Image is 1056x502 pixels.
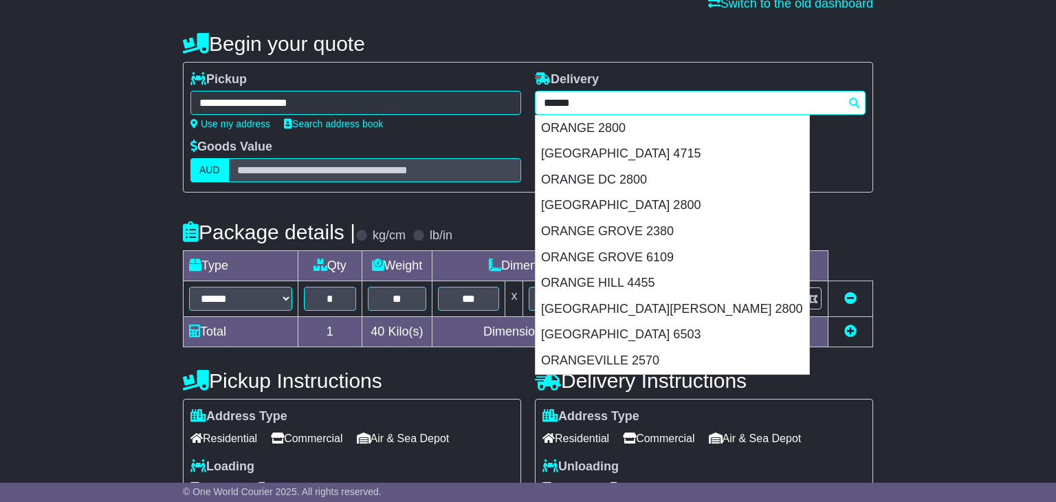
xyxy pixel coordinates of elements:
span: Air & Sea Depot [709,428,802,449]
div: ORANGE GROVE 2380 [536,219,809,245]
span: Commercial [623,428,694,449]
span: Tail Lift [603,477,651,499]
label: Loading [190,459,254,474]
h4: Package details | [183,221,355,243]
div: [GEOGRAPHIC_DATA] 6503 [536,322,809,348]
span: © One World Courier 2025. All rights reserved. [183,486,382,497]
span: Residential [542,428,609,449]
h4: Begin your quote [183,32,873,55]
label: Address Type [190,409,287,424]
label: kg/cm [373,228,406,243]
label: Goods Value [190,140,272,155]
td: x [505,281,523,317]
h4: Pickup Instructions [183,369,521,392]
span: Air & Sea Depot [357,428,450,449]
td: Weight [362,251,432,281]
label: lb/in [430,228,452,243]
a: Add new item [844,325,857,338]
a: Remove this item [844,292,857,305]
td: Kilo(s) [362,317,432,347]
div: ORANGEVILLE 2570 [536,348,809,374]
div: ORANGE DC 2800 [536,167,809,193]
label: Pickup [190,72,247,87]
span: Residential [190,428,257,449]
a: Use my address [190,118,270,129]
span: Commercial [271,428,342,449]
span: Tail Lift [251,477,299,499]
div: ORANGE HILL 4455 [536,270,809,296]
td: Qty [298,251,362,281]
label: Delivery [535,72,599,87]
span: 40 [371,325,384,338]
label: Address Type [542,409,639,424]
td: Dimensions in Centimetre(s) [432,317,687,347]
div: ORANGE 2800 [536,116,809,142]
td: Total [184,317,298,347]
a: Search address book [284,118,383,129]
label: AUD [190,158,229,182]
h4: Delivery Instructions [535,369,873,392]
div: ORANGE GROVE 6109 [536,245,809,271]
div: [GEOGRAPHIC_DATA] 2800 [536,193,809,219]
td: 1 [298,317,362,347]
label: Unloading [542,459,619,474]
span: Forklift [190,477,237,499]
span: Forklift [542,477,589,499]
td: Type [184,251,298,281]
div: [GEOGRAPHIC_DATA] 4715 [536,141,809,167]
td: Dimensions (L x W x H) [432,251,687,281]
div: [GEOGRAPHIC_DATA][PERSON_NAME] 2800 [536,296,809,323]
